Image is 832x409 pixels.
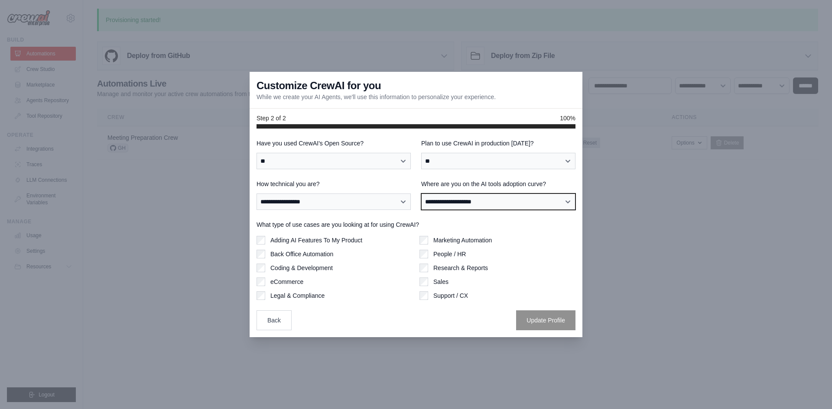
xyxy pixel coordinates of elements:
[270,264,333,272] label: Coding & Development
[433,277,448,286] label: Sales
[433,250,466,258] label: People / HR
[433,291,468,300] label: Support / CX
[516,310,575,330] button: Update Profile
[270,236,362,245] label: Adding AI Features To My Product
[257,220,575,229] label: What type of use cases are you looking at for using CrewAI?
[257,79,381,93] h3: Customize CrewAI for you
[421,139,575,148] label: Plan to use CrewAI in production [DATE]?
[560,114,575,122] span: 100%
[270,277,303,286] label: eCommerce
[257,310,292,330] button: Back
[257,180,411,188] label: How technical you are?
[270,250,333,258] label: Back Office Automation
[421,180,575,188] label: Where are you on the AI tools adoption curve?
[433,236,492,245] label: Marketing Automation
[257,114,286,122] span: Step 2 of 2
[257,139,411,148] label: Have you used CrewAI's Open Source?
[270,291,325,300] label: Legal & Compliance
[257,93,496,101] p: While we create your AI Agents, we'll use this information to personalize your experience.
[433,264,488,272] label: Research & Reports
